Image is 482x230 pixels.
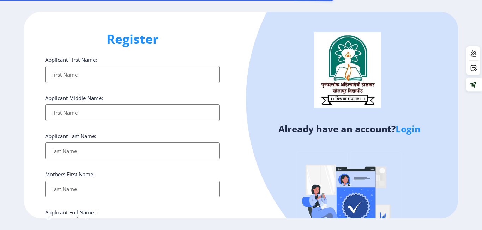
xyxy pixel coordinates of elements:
[45,171,95,178] label: Mothers First Name:
[314,32,381,108] img: logo
[45,181,220,197] input: Last Name
[45,56,97,63] label: Applicant First Name:
[396,123,421,135] a: Login
[45,66,220,83] input: First Name
[246,123,453,135] h4: Already have an account?
[45,104,220,121] input: First Name
[45,209,97,223] label: Applicant Full Name : (As on marksheet)
[45,142,220,159] input: Last Name
[45,94,103,101] label: Applicant Middle Name:
[45,31,220,48] h1: Register
[45,132,96,140] label: Applicant Last Name:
